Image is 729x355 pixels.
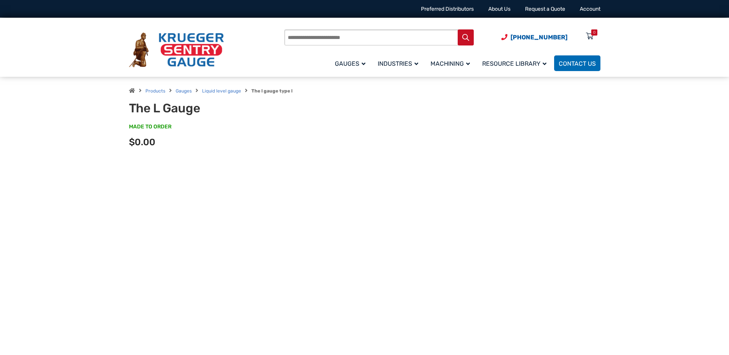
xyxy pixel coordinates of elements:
div: 0 [593,29,595,36]
a: Machining [426,54,478,72]
a: Preferred Distributors [421,6,474,12]
span: Resource Library [482,60,546,67]
a: Liquid level gauge [202,88,241,94]
a: Contact Us [554,55,600,71]
span: [PHONE_NUMBER] [510,34,568,41]
a: About Us [488,6,510,12]
h1: The L Gauge [129,101,318,115]
span: Industries [378,60,418,67]
a: Phone Number (920) 434-8860 [501,32,568,42]
a: Gauges [176,88,192,94]
a: Account [580,6,600,12]
span: Gauges [335,60,365,67]
a: Products [145,88,165,94]
strong: The l gauge type l [251,88,292,94]
a: Gauges [330,54,373,72]
img: Krueger Sentry Gauge [129,32,224,68]
a: Industries [373,54,426,72]
span: $0.00 [129,137,155,148]
span: MADE TO ORDER [129,123,171,131]
span: Machining [431,60,470,67]
span: Contact Us [559,60,596,67]
a: Resource Library [478,54,554,72]
a: Request a Quote [525,6,565,12]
